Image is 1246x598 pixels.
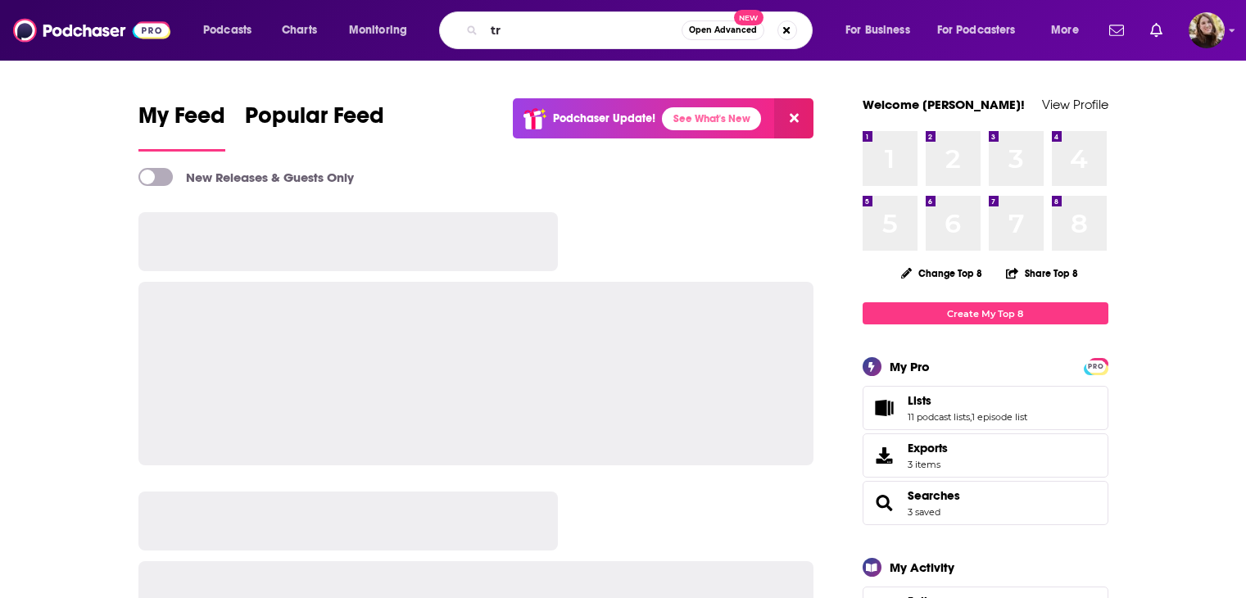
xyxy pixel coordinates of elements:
span: Logged in as katiefuchs [1189,12,1225,48]
span: For Podcasters [937,19,1016,42]
a: Charts [271,17,327,43]
span: Searches [863,481,1108,525]
a: Create My Top 8 [863,302,1108,324]
div: My Activity [890,559,954,575]
a: PRO [1086,360,1106,372]
button: Open AdvancedNew [682,20,764,40]
p: Podchaser Update! [553,111,655,125]
a: My Feed [138,102,225,152]
span: Charts [282,19,317,42]
button: open menu [338,17,428,43]
img: Podchaser - Follow, Share and Rate Podcasts [13,15,170,46]
button: open menu [192,17,273,43]
a: Lists [908,393,1027,408]
a: Show notifications dropdown [1144,16,1169,44]
span: 3 items [908,459,948,470]
a: Searches [868,492,901,514]
span: For Business [845,19,910,42]
span: , [970,411,972,423]
div: Search podcasts, credits, & more... [455,11,828,49]
span: Monitoring [349,19,407,42]
a: 11 podcast lists [908,411,970,423]
a: New Releases & Guests Only [138,168,354,186]
span: My Feed [138,102,225,139]
span: More [1051,19,1079,42]
a: Exports [863,433,1108,478]
span: Popular Feed [245,102,384,139]
span: Lists [908,393,931,408]
div: My Pro [890,359,930,374]
span: Lists [863,386,1108,430]
span: Exports [868,444,901,467]
a: Popular Feed [245,102,384,152]
button: Share Top 8 [1005,257,1079,289]
button: Show profile menu [1189,12,1225,48]
span: New [734,10,763,25]
span: PRO [1086,360,1106,373]
span: Exports [908,441,948,455]
a: View Profile [1042,97,1108,112]
button: open menu [927,17,1040,43]
span: Open Advanced [689,26,757,34]
img: User Profile [1189,12,1225,48]
a: 3 saved [908,506,940,518]
button: open menu [834,17,931,43]
button: Change Top 8 [891,263,993,283]
button: open menu [1040,17,1099,43]
a: Show notifications dropdown [1103,16,1130,44]
a: Welcome [PERSON_NAME]! [863,97,1025,112]
a: Searches [908,488,960,503]
span: Podcasts [203,19,251,42]
a: Lists [868,396,901,419]
a: 1 episode list [972,411,1027,423]
a: See What's New [662,107,761,130]
input: Search podcasts, credits, & more... [484,17,682,43]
